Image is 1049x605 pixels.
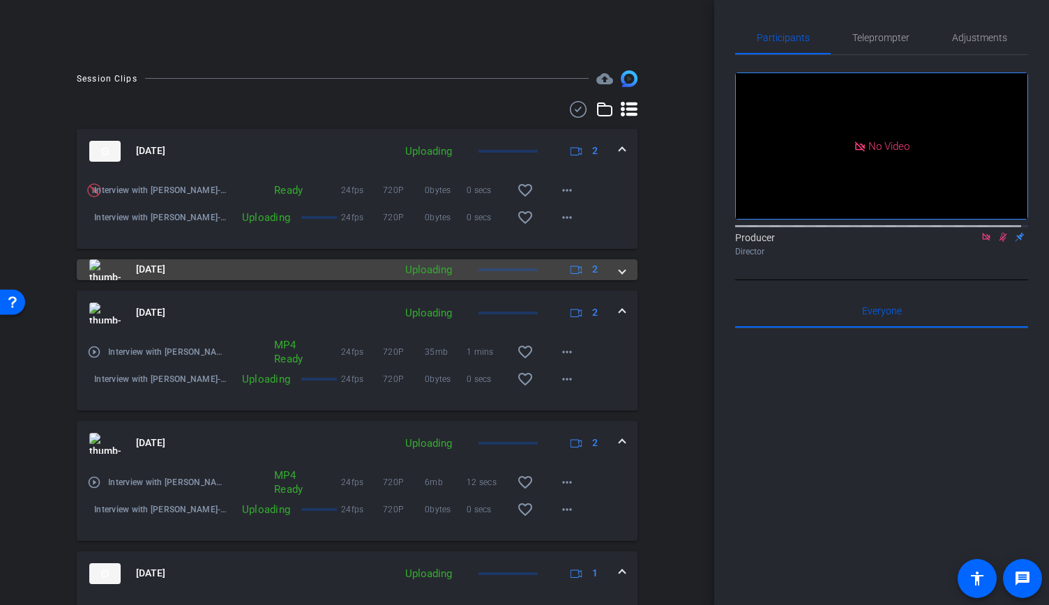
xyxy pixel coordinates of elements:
div: Uploading [227,372,297,386]
mat-icon: more_horiz [559,344,575,360]
span: 720P [383,210,425,224]
span: Interview with [PERSON_NAME]-[PERSON_NAME]-2025-09-26-11-48-19-544-0 [108,345,227,359]
span: [DATE] [136,305,165,320]
span: 720P [383,183,425,197]
div: thumb-nail[DATE]Uploading2 [77,335,637,411]
div: Uploading [398,305,459,321]
mat-icon: favorite_border [517,501,534,518]
div: Director [735,245,1028,258]
div: Uploading [398,262,459,278]
div: thumb-nail[DATE]Uploading2 [77,466,637,541]
mat-icon: favorite_border [517,344,534,360]
span: Interview with [PERSON_NAME]-2025-09-26-11-48-19-544-1 [94,372,227,386]
span: Interview with [PERSON_NAME]-[PERSON_NAME]-2025-09-26-12-08-49-964-0 [94,183,227,197]
mat-icon: more_horiz [559,209,575,226]
span: 2 [592,262,598,277]
span: 24fps [341,210,383,224]
span: Teleprompter [852,33,910,43]
div: thumb-nail[DATE]Uploading2 [77,174,637,249]
span: No Video [868,139,910,152]
span: 1 [592,566,598,581]
span: 24fps [341,372,383,386]
span: Everyone [862,306,902,316]
mat-icon: accessibility [969,570,986,587]
img: thumb-nail [89,302,121,323]
mat-icon: more_horiz [559,182,575,199]
mat-expansion-panel-header: thumb-nail[DATE]Uploading2 [77,129,637,174]
div: Uploading [398,566,459,582]
span: Interview with [PERSON_NAME]-2025-09-26-12-08-49-964-1 [94,210,227,224]
span: 720P [383,503,425,516]
span: Interview with [PERSON_NAME]-2025-09-26-11-47-33-348-1 [94,503,227,516]
mat-icon: favorite_border [517,209,534,226]
span: 1 mins [467,345,508,359]
img: Preview is unavailable [87,183,101,197]
span: 720P [383,475,425,489]
span: Adjustments [952,33,1007,43]
div: Uploading [227,210,297,224]
span: 12 secs [467,475,508,489]
span: [DATE] [136,566,165,581]
img: thumb-nail [89,433,121,454]
img: thumb-nail [89,141,121,162]
mat-expansion-panel-header: thumb-nail[DATE]Uploading2 [77,421,637,466]
div: Session Clips [77,72,137,86]
mat-icon: favorite_border [517,182,534,199]
div: Uploading [398,436,459,452]
span: 0bytes [425,210,467,224]
div: Ready [267,183,301,197]
mat-icon: message [1014,570,1031,587]
span: Destinations for your clips [596,70,613,87]
mat-expansion-panel-header: thumb-nail[DATE]Uploading1 [77,551,637,596]
mat-expansion-panel-header: thumb-nail[DATE]Uploading2 [77,291,637,335]
mat-icon: play_circle_outline [87,345,101,359]
span: 24fps [341,183,383,197]
mat-icon: cloud_upload [596,70,613,87]
span: 0 secs [467,183,508,197]
span: 0 secs [467,372,508,386]
span: 24fps [341,503,383,516]
span: 0bytes [425,503,467,516]
mat-icon: favorite_border [517,371,534,388]
div: Producer [735,231,1028,258]
span: 0 secs [467,210,508,224]
span: 0bytes [425,372,467,386]
span: 2 [592,144,598,158]
span: Participants [757,33,810,43]
mat-icon: more_horiz [559,501,575,518]
span: 6mb [425,475,467,489]
span: 24fps [341,345,383,359]
span: 0bytes [425,183,467,197]
mat-icon: favorite_border [517,474,534,491]
mat-icon: play_circle_outline [87,475,101,489]
div: Uploading [398,144,459,160]
img: Session clips [621,70,637,87]
span: [DATE] [136,144,165,158]
span: 0 secs [467,503,508,516]
span: 720P [383,345,425,359]
span: 35mb [425,345,467,359]
mat-expansion-panel-header: thumb-nail[DATE]Uploading2 [77,259,637,280]
span: Interview with [PERSON_NAME]-[PERSON_NAME]-2025-09-26-11-47-33-348-0 [108,475,227,489]
div: Uploading [227,503,297,516]
img: thumb-nail [89,259,121,280]
span: [DATE] [136,262,165,277]
span: 720P [383,372,425,386]
span: [DATE] [136,436,165,450]
span: 24fps [341,475,383,489]
mat-icon: more_horiz [559,371,575,388]
div: MP4 Ready [267,338,301,366]
span: 2 [592,436,598,450]
span: 2 [592,305,598,320]
img: thumb-nail [89,563,121,584]
mat-icon: more_horiz [559,474,575,491]
div: MP4 Ready [267,468,301,496]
